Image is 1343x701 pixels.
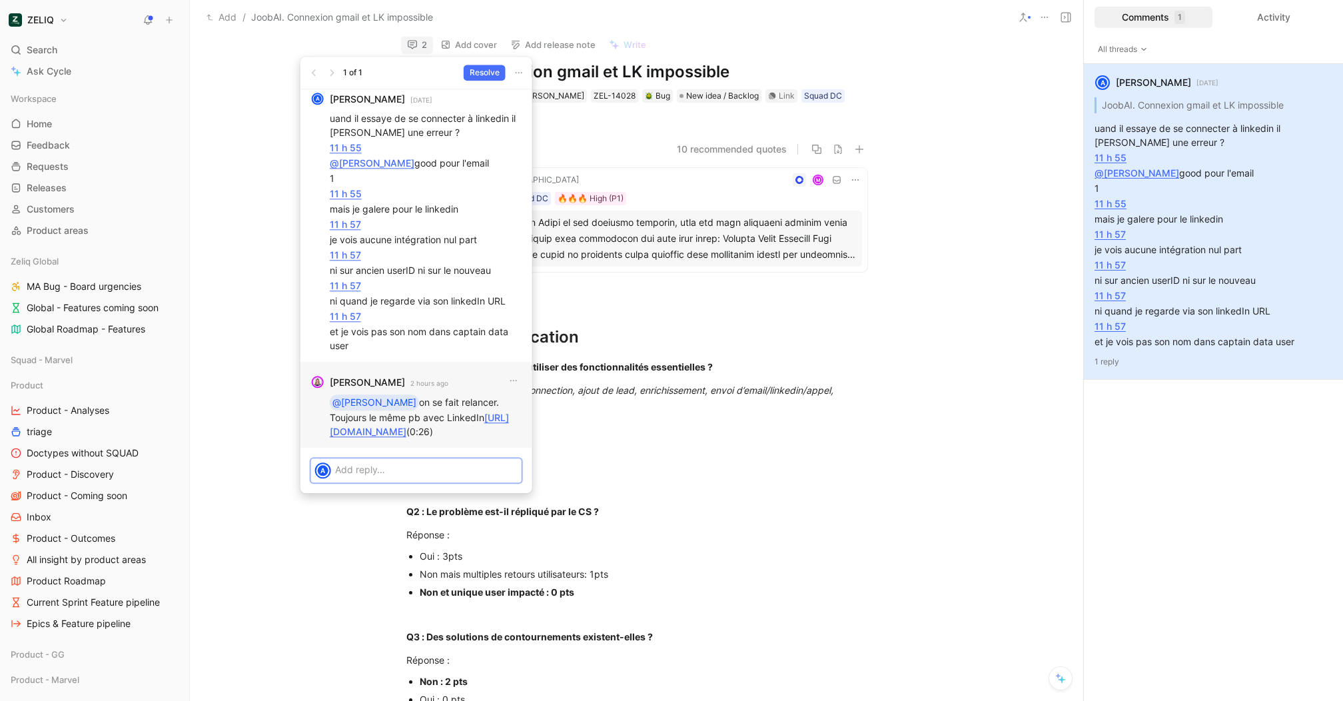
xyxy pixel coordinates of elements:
strong: [PERSON_NAME] [330,375,405,391]
p: on se fait relancer. Toujours le même pb avec LinkedIn (0:26) [330,395,522,439]
div: @[PERSON_NAME] [332,395,416,411]
p: ni quand je regarde via son linkedIn URL [330,295,522,309]
img: avatar [313,378,322,387]
p: ni sur ancien userID ni sur le nouveau [330,264,522,278]
div: A [313,95,322,104]
small: [DATE] [410,95,432,107]
a: 11 h 55 [330,143,362,154]
p: mais je galere pour le linkedin [330,203,522,217]
div: A [316,464,330,478]
p: good pour l'email [330,157,522,171]
a: @[PERSON_NAME] [330,158,414,169]
small: 2 hours ago [410,378,448,390]
strong: [PERSON_NAME] [330,92,405,108]
a: 11 h 57 [330,219,361,231]
div: 1 of 1 [343,66,362,79]
a: 11 h 55 [330,189,362,200]
p: 1 [330,172,522,186]
span: Resolve [470,66,500,79]
button: Resolve [464,65,506,81]
p: uand il essaye de se connecter à linkedin il [PERSON_NAME] une erreur ? [330,112,522,140]
p: et je vois pas son nom dans captain data user [330,325,522,353]
a: 11 h 57 [330,250,361,261]
a: [URL][DOMAIN_NAME] [330,412,509,438]
a: 11 h 57 [330,281,361,292]
a: 11 h 57 [330,311,361,323]
p: je vois aucune intégration nul part [330,233,522,247]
